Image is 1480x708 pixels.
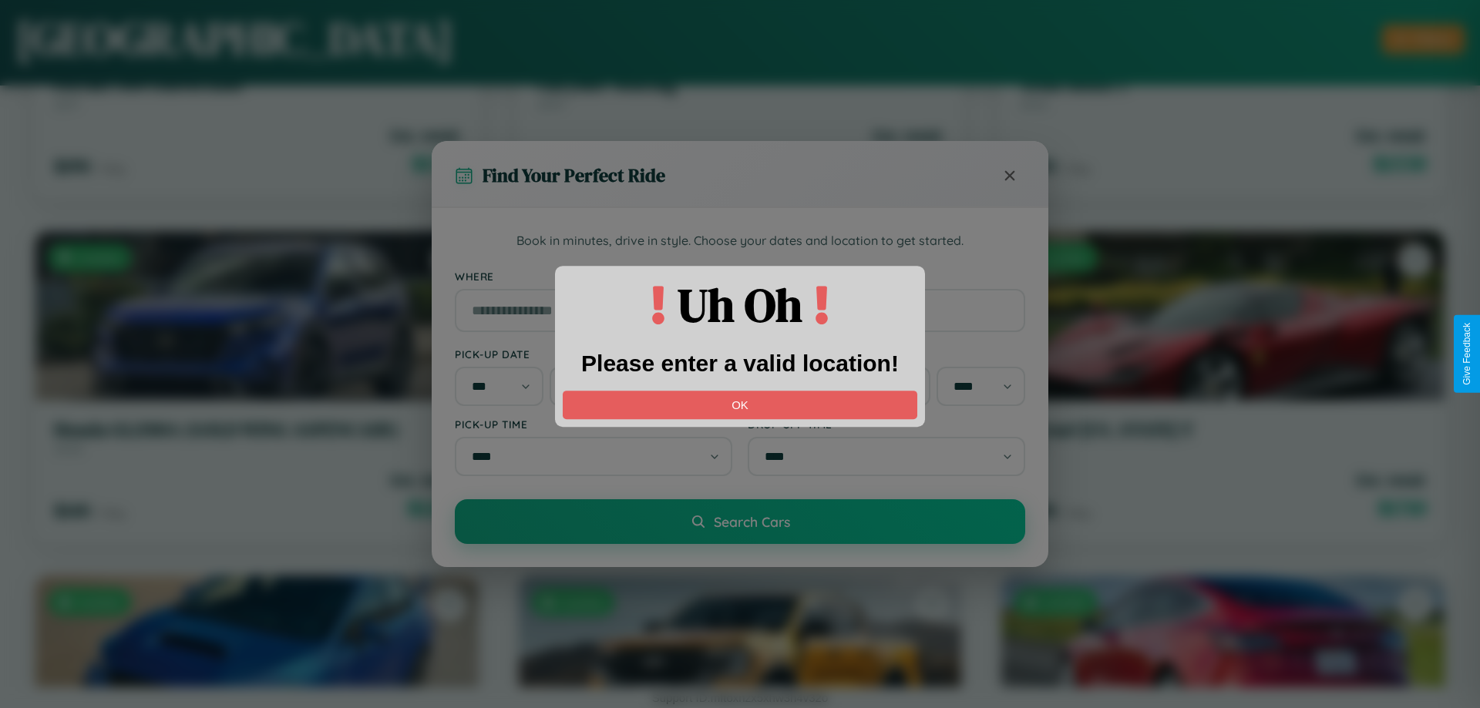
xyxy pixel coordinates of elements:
label: Drop-off Date [748,347,1025,361]
span: Search Cars [714,513,790,530]
label: Pick-up Time [455,418,732,431]
h3: Find Your Perfect Ride [483,163,665,188]
label: Pick-up Date [455,347,732,361]
p: Book in minutes, drive in style. Choose your dates and location to get started. [455,231,1025,251]
label: Where [455,270,1025,283]
label: Drop-off Time [748,418,1025,431]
